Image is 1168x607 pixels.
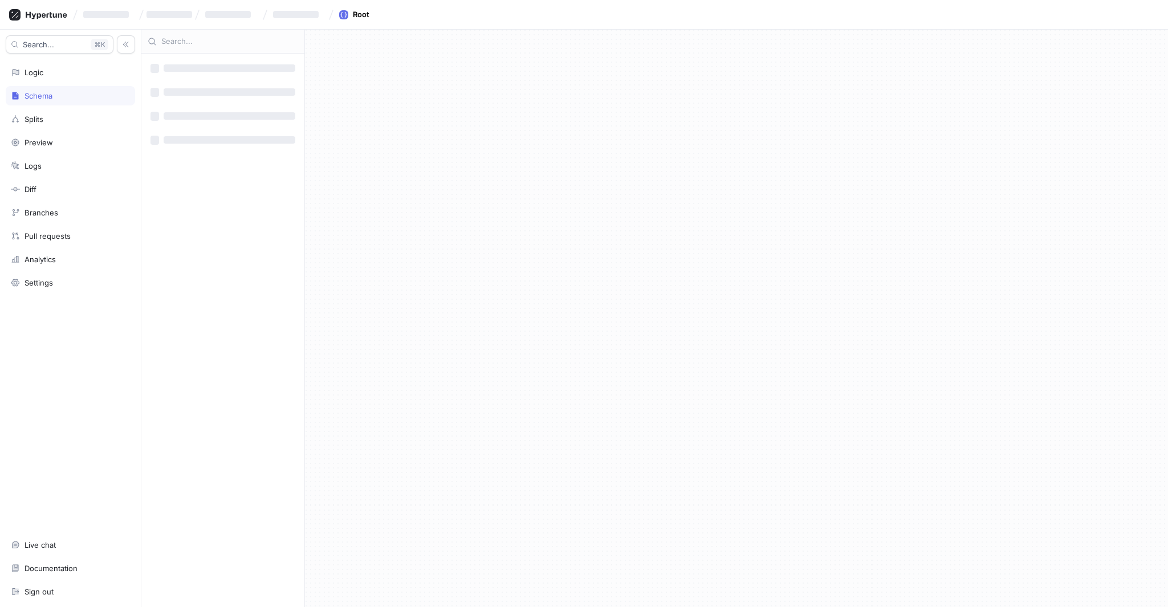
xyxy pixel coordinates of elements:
div: Splits [25,115,43,124]
div: Branches [25,208,58,217]
span: ‌ [150,88,159,97]
a: Documentation [6,559,135,578]
span: ‌ [146,11,192,18]
span: ‌ [150,112,159,121]
button: ‌ [268,5,328,24]
div: Schema [25,91,52,100]
span: ‌ [164,88,295,96]
input: Search... [161,36,298,47]
span: ‌ [205,11,251,18]
button: Search...K [6,35,113,54]
span: ‌ [164,112,295,120]
div: Analytics [25,255,56,264]
button: ‌ [79,5,138,24]
span: Search... [23,41,54,48]
span: ‌ [83,11,129,18]
span: ‌ [150,64,159,73]
div: Documentation [25,564,78,573]
span: ‌ [273,11,319,18]
div: Root [353,9,369,21]
div: Diff [25,185,36,194]
span: ‌ [150,136,159,145]
div: Settings [25,278,53,287]
div: Preview [25,138,53,147]
span: ‌ [164,64,295,72]
div: K [91,39,108,50]
div: Pull requests [25,231,71,241]
div: Live chat [25,540,56,549]
div: Logs [25,161,42,170]
div: Logic [25,68,43,77]
button: ‌ [201,5,260,24]
div: Sign out [25,587,54,596]
span: ‌ [164,136,295,144]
